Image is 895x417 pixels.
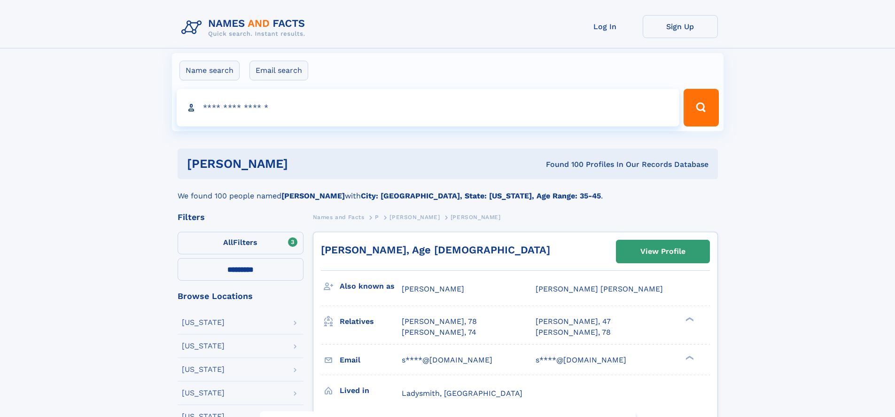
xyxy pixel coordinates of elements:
label: Filters [178,232,304,254]
a: [PERSON_NAME], 74 [402,327,476,338]
span: All [223,238,233,247]
span: P [375,214,379,220]
a: Sign Up [643,15,718,38]
div: [US_STATE] [182,389,225,397]
a: [PERSON_NAME], 47 [536,316,611,327]
button: Search Button [684,89,718,126]
div: We found 100 people named with . [178,179,718,202]
span: [PERSON_NAME] [389,214,440,220]
a: [PERSON_NAME], 78 [402,316,477,327]
b: City: [GEOGRAPHIC_DATA], State: [US_STATE], Age Range: 35-45 [361,191,601,200]
img: Logo Names and Facts [178,15,313,40]
h3: Lived in [340,383,402,399]
a: P [375,211,379,223]
a: View Profile [616,240,709,263]
div: [US_STATE] [182,366,225,373]
span: [PERSON_NAME] [451,214,501,220]
a: [PERSON_NAME], 78 [536,327,611,338]
label: Email search [249,61,308,80]
span: [PERSON_NAME] [PERSON_NAME] [536,284,663,293]
span: [PERSON_NAME] [402,284,464,293]
a: [PERSON_NAME], Age [DEMOGRAPHIC_DATA] [321,244,550,256]
span: Ladysmith, [GEOGRAPHIC_DATA] [402,389,522,398]
div: View Profile [640,241,685,262]
a: [PERSON_NAME] [389,211,440,223]
h3: Email [340,352,402,368]
h3: Also known as [340,278,402,294]
b: [PERSON_NAME] [281,191,345,200]
div: ❯ [683,354,694,361]
div: [US_STATE] [182,319,225,326]
div: Browse Locations [178,292,304,300]
a: Log In [568,15,643,38]
div: Found 100 Profiles In Our Records Database [417,159,708,170]
input: search input [177,89,680,126]
div: ❯ [683,316,694,323]
div: [US_STATE] [182,342,225,350]
label: Name search [179,61,240,80]
h1: [PERSON_NAME] [187,158,417,170]
div: Filters [178,213,304,221]
h3: Relatives [340,314,402,330]
a: Names and Facts [313,211,365,223]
